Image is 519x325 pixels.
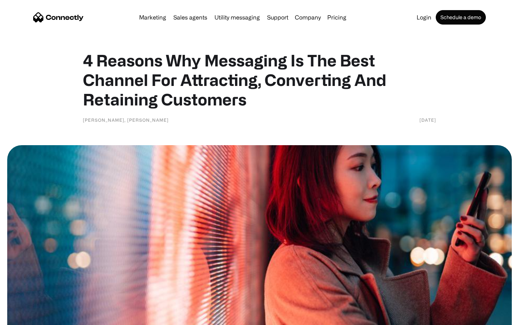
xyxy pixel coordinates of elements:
div: Company [295,12,321,22]
aside: Language selected: English [7,312,43,322]
div: [PERSON_NAME], [PERSON_NAME] [83,116,169,123]
a: Sales agents [170,14,210,20]
a: Schedule a demo [436,10,486,25]
a: Support [264,14,291,20]
a: Pricing [324,14,349,20]
ul: Language list [14,312,43,322]
div: [DATE] [420,116,436,123]
h1: 4 Reasons Why Messaging Is The Best Channel For Attracting, Converting And Retaining Customers [83,51,436,109]
a: Marketing [136,14,169,20]
a: Utility messaging [212,14,263,20]
a: Login [414,14,434,20]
